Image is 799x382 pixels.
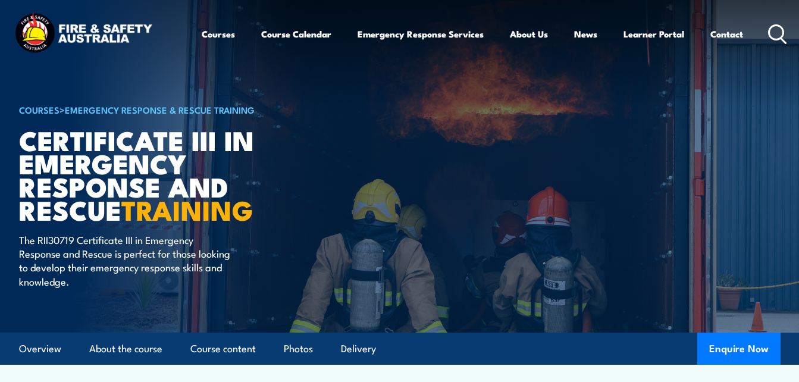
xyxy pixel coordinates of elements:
a: Course content [190,333,256,365]
a: About Us [510,20,548,48]
a: Contact [710,20,743,48]
a: Course Calendar [261,20,331,48]
a: Courses [202,20,235,48]
a: COURSES [19,103,59,116]
a: Learner Portal [623,20,684,48]
button: Enquire Now [697,333,781,365]
a: About the course [89,333,162,365]
a: News [574,20,597,48]
strong: TRAINING [121,189,253,230]
h1: Certificate III in Emergency Response and Rescue [19,128,313,221]
a: Emergency Response & Rescue Training [65,103,255,116]
h6: > [19,102,313,117]
a: Emergency Response Services [358,20,484,48]
a: Delivery [341,333,376,365]
p: The RII30719 Certificate III in Emergency Response and Rescue is perfect for those looking to dev... [19,233,236,289]
a: Overview [19,333,61,365]
a: Photos [284,333,313,365]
